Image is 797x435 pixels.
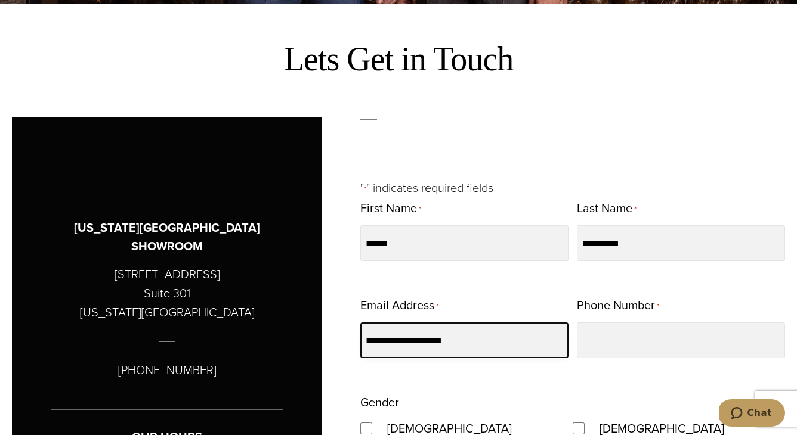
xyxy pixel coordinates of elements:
h2: Lets Get in Touch [12,39,785,79]
label: First Name [360,197,421,220]
label: Phone Number [577,294,659,318]
p: [PHONE_NUMBER] [118,361,217,380]
h3: [US_STATE][GEOGRAPHIC_DATA] SHOWROOM [42,219,292,256]
p: " " indicates required fields [360,178,785,197]
legend: Gender [360,392,399,413]
p: [STREET_ADDRESS] Suite 301 [US_STATE][GEOGRAPHIC_DATA] [80,265,255,322]
label: Last Name [577,197,637,220]
label: Email Address [360,294,438,318]
iframe: Opens a widget where you can chat to one of our agents [719,399,785,429]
